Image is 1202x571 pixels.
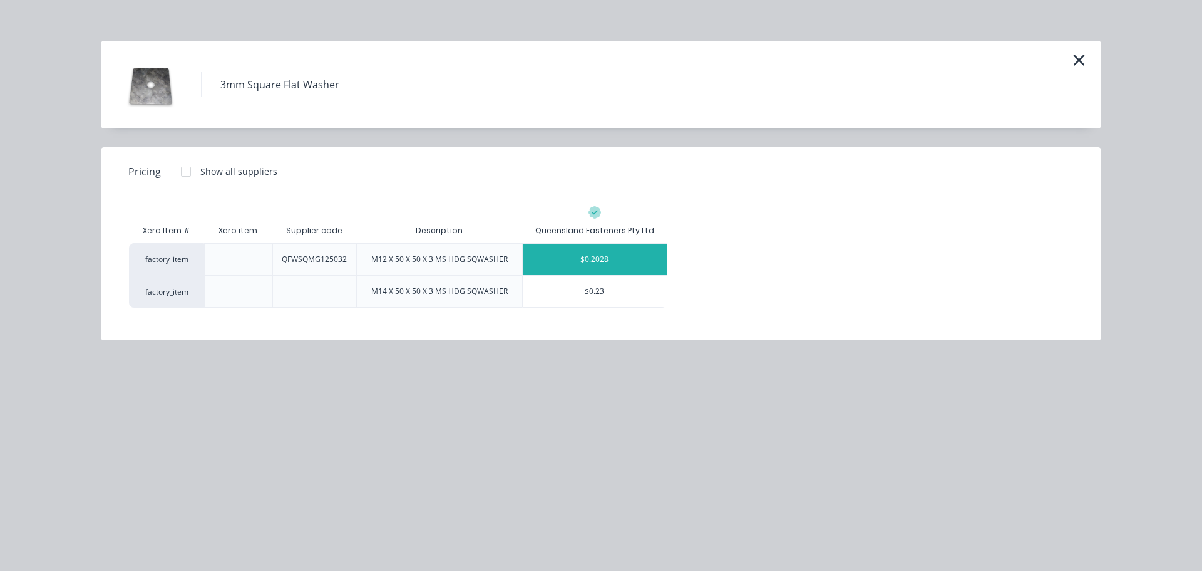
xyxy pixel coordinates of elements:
[220,77,339,92] div: 3mm Square Flat Washer
[129,243,204,275] div: factory_item
[129,218,204,243] div: Xero Item #
[371,254,508,265] div: M12 X 50 X 50 X 3 MS HDG SQWASHER
[120,53,182,116] img: 3mm Square Flat Washer
[406,215,473,246] div: Description
[371,286,508,297] div: M14 X 50 X 50 X 3 MS HDG SQWASHER
[200,165,277,178] div: Show all suppliers
[535,225,654,236] div: Queensland Fasteners Pty Ltd
[282,254,347,265] div: QFWSQMG125032
[129,275,204,308] div: factory_item
[523,244,667,275] div: $0.2028
[276,215,352,246] div: Supplier code
[208,215,267,246] div: Xero item
[523,276,667,307] div: $0.23
[128,164,161,179] span: Pricing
